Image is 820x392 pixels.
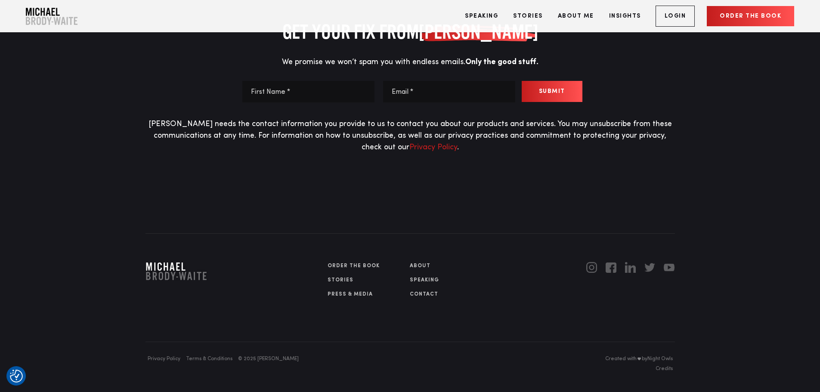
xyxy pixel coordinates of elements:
[282,58,538,66] span: We promise we won’t spam you with endless emails.
[10,370,23,383] img: Revisit consent button
[647,356,673,361] a: Night Owls
[328,290,410,298] a: PRESS & MEDIA
[145,262,207,281] img: Company Logo
[465,58,538,66] b: Only the good stuff.
[625,262,636,273] img: Linkedin
[707,6,794,26] a: Order the book
[410,290,492,298] a: Contact
[656,6,695,27] a: Login
[145,118,675,153] p: [PERSON_NAME] needs the contact information you provide to us to contact you about our products a...
[586,262,597,273] img: Instagram
[242,81,374,102] input: Name
[145,262,207,281] a: Home link
[26,8,77,25] img: Company Logo
[328,262,410,270] a: Order The Book
[653,363,675,375] button: Credits
[236,356,301,361] span: © 2025 [PERSON_NAME]
[328,276,410,284] a: Stories
[410,276,492,284] a: SPEAKING
[603,356,675,361] span: Created with by
[522,81,582,102] button: Submit
[383,81,515,102] input: Email
[606,262,616,273] img: Facebook
[664,262,675,273] a: YouTube
[10,370,23,383] button: Consent Preferences
[409,143,457,151] a: Privacy Policy
[410,262,492,270] a: About
[664,263,675,272] img: YouTube
[644,262,655,273] a: Twitter
[26,8,77,25] a: Company Logo Company Logo
[145,356,183,361] a: Privacy Policy
[184,356,235,361] a: Terms & Conditions
[644,263,655,272] img: Twitter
